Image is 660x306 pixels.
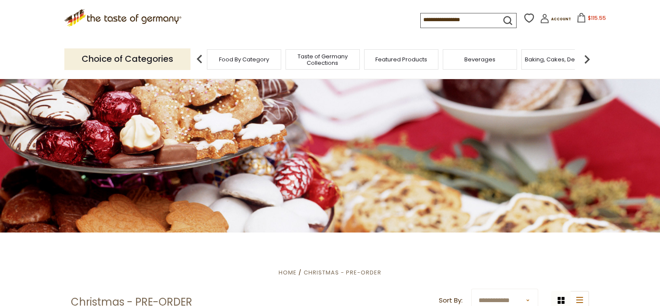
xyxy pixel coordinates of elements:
[525,56,592,63] a: Baking, Cakes, Desserts
[439,295,463,306] label: Sort By:
[464,56,495,63] a: Beverages
[279,268,297,277] a: Home
[375,56,427,63] a: Featured Products
[573,13,609,26] button: $115.55
[551,17,571,22] span: Account
[288,53,357,66] a: Taste of Germany Collections
[191,51,208,68] img: previous arrow
[578,51,596,68] img: next arrow
[588,14,606,22] span: $115.55
[219,56,269,63] a: Food By Category
[304,268,381,277] a: Christmas - PRE-ORDER
[64,48,190,70] p: Choice of Categories
[540,14,571,26] a: Account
